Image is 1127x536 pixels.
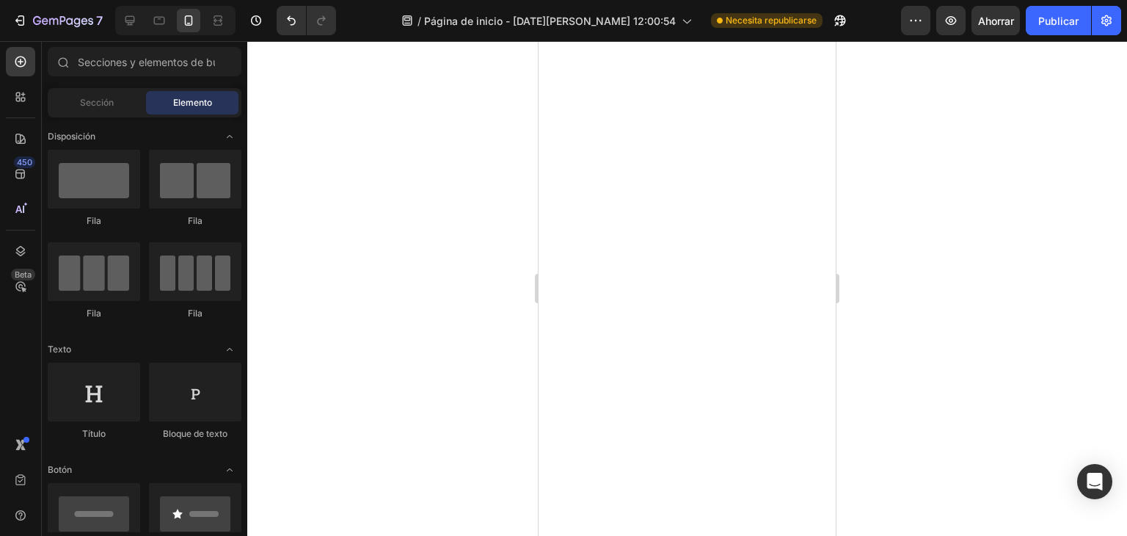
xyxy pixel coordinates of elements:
[6,6,109,35] button: 7
[80,97,114,108] font: Sección
[48,131,95,142] font: Disposición
[971,6,1020,35] button: Ahorrar
[82,428,106,439] font: Título
[173,97,212,108] font: Elemento
[218,338,241,361] span: Abrir con palanca
[48,344,71,355] font: Texto
[48,47,241,76] input: Secciones y elementos de búsqueda
[218,125,241,148] span: Abrir con palanca
[218,458,241,482] span: Abrir con palanca
[1077,464,1112,499] div: Abrir Intercom Messenger
[277,6,336,35] div: Deshacer/Rehacer
[17,157,32,167] font: 450
[726,15,817,26] font: Necesita republicarse
[188,308,203,319] font: Fila
[163,428,227,439] font: Bloque de texto
[15,269,32,280] font: Beta
[188,215,203,226] font: Fila
[1038,15,1079,27] font: Publicar
[87,215,101,226] font: Fila
[1026,6,1091,35] button: Publicar
[424,15,676,27] font: Página de inicio - [DATE][PERSON_NAME] 12:00:54
[48,464,72,475] font: Botón
[87,308,101,319] font: Fila
[417,15,421,27] font: /
[539,41,836,536] iframe: Área de diseño
[96,13,103,28] font: 7
[978,15,1014,27] font: Ahorrar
